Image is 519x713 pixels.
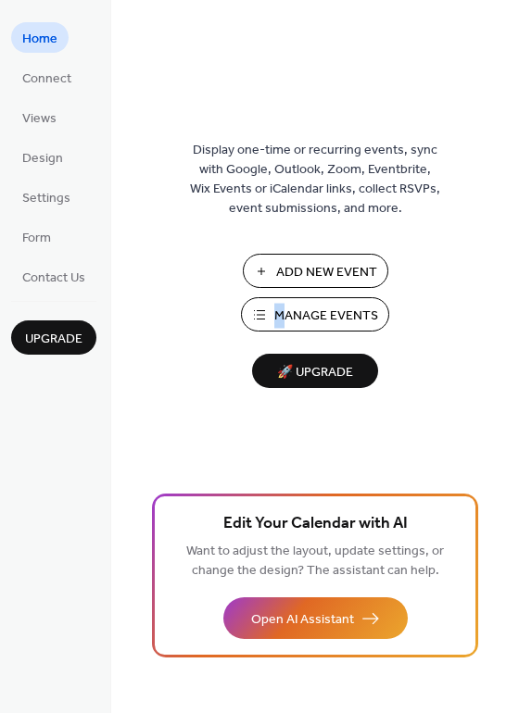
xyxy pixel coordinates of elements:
span: Design [22,149,63,169]
span: Contact Us [22,269,85,288]
span: Want to adjust the layout, update settings, or change the design? The assistant can help. [186,539,444,583]
span: Edit Your Calendar with AI [223,511,408,537]
a: Settings [11,181,82,212]
span: Settings [22,189,70,208]
button: Manage Events [241,297,389,331]
span: Add New Event [276,263,377,282]
span: Manage Events [274,306,378,326]
button: Add New Event [243,254,388,288]
span: Form [22,229,51,248]
button: Open AI Assistant [223,597,408,639]
a: Contact Us [11,261,96,292]
span: Views [22,109,57,129]
span: Open AI Assistant [251,610,354,630]
a: Home [11,22,69,53]
span: Connect [22,69,71,89]
button: 🚀 Upgrade [252,354,378,388]
a: Form [11,221,62,252]
button: Upgrade [11,320,96,355]
span: Upgrade [25,330,82,349]
span: Home [22,30,57,49]
span: Display one-time or recurring events, sync with Google, Outlook, Zoom, Eventbrite, Wix Events or ... [190,141,440,219]
a: Design [11,142,74,172]
a: Views [11,102,68,132]
span: 🚀 Upgrade [263,360,367,385]
a: Connect [11,62,82,93]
